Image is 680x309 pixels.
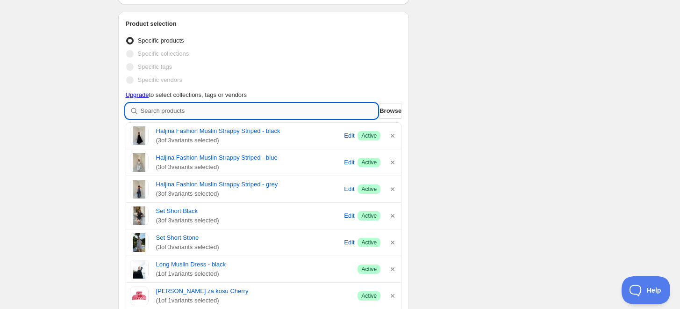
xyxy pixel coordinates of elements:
[344,184,354,194] span: Edit
[379,103,401,118] button: Browse
[156,216,341,225] span: ( 3 of 3 variants selected)
[361,265,377,273] span: Active
[138,76,182,83] span: Specific vendors
[156,243,341,252] span: ( 3 of 3 variants selected)
[156,287,351,296] a: [PERSON_NAME] za kosu Cherry
[156,296,351,305] span: ( 1 of 1 variants selected)
[126,91,149,98] a: Upgrade
[343,128,356,143] button: Edit
[138,63,172,70] span: Specific tags
[126,19,402,29] h2: Product selection
[156,269,351,279] span: ( 1 of 1 variants selected)
[622,276,671,304] iframe: Toggle Customer Support
[343,235,356,250] button: Edit
[138,50,189,57] span: Specific collections
[156,162,341,172] span: ( 3 of 3 variants selected)
[361,159,377,166] span: Active
[361,292,377,300] span: Active
[156,233,341,243] a: Set Short Stone
[361,132,377,140] span: Active
[156,126,341,136] a: Haljina Fashion Muslin Strappy Striped - black
[343,155,356,170] button: Edit
[344,238,354,247] span: Edit
[156,260,351,269] a: Long Muslin Dress - black
[344,158,354,167] span: Edit
[156,153,341,162] a: Haljina Fashion Muslin Strappy Striped - blue
[361,239,377,246] span: Active
[344,131,354,140] span: Edit
[156,136,341,145] span: ( 3 of 3 variants selected)
[156,180,341,189] a: Haljina Fashion Muslin Strappy Striped - grey
[361,212,377,220] span: Active
[156,206,341,216] a: Set Short Black
[126,90,402,100] p: to select collections, tags or vendors
[343,182,356,197] button: Edit
[156,189,341,199] span: ( 3 of 3 variants selected)
[344,211,354,221] span: Edit
[343,208,356,223] button: Edit
[379,106,401,116] span: Browse
[361,185,377,193] span: Active
[141,103,378,118] input: Search products
[138,37,184,44] span: Specific products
